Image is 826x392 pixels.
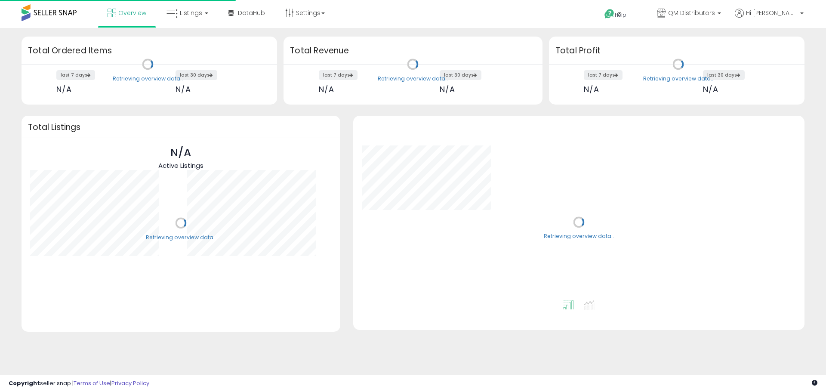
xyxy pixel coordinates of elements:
[615,11,626,19] span: Help
[111,379,149,387] a: Privacy Policy
[146,234,216,241] div: Retrieving overview data..
[9,379,40,387] strong: Copyright
[74,379,110,387] a: Terms of Use
[735,9,804,28] a: Hi [PERSON_NAME]
[643,75,713,83] div: Retrieving overview data..
[113,75,183,83] div: Retrieving overview data..
[378,75,448,83] div: Retrieving overview data..
[544,233,614,241] div: Retrieving overview data..
[604,9,615,19] i: Get Help
[9,380,149,388] div: seller snap | |
[238,9,265,17] span: DataHub
[668,9,715,17] span: QM Distributors
[180,9,202,17] span: Listings
[598,2,643,28] a: Help
[118,9,146,17] span: Overview
[746,9,798,17] span: Hi [PERSON_NAME]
